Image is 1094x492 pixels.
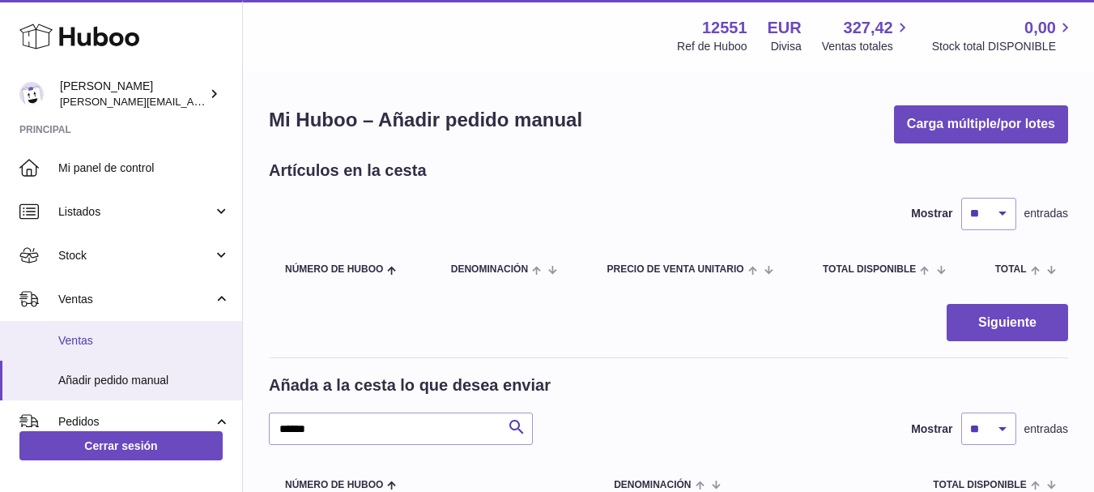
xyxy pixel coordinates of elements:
[947,304,1068,342] button: Siguiente
[933,480,1026,490] span: Total DISPONIBLE
[58,414,213,430] span: Pedidos
[932,17,1075,54] a: 0,00 Stock total DISPONIBLE
[60,79,206,109] div: [PERSON_NAME]
[1024,421,1068,437] span: entradas
[932,39,1075,54] span: Stock total DISPONIBLE
[1024,17,1056,39] span: 0,00
[911,206,952,221] label: Mostrar
[60,95,411,108] span: [PERSON_NAME][EMAIL_ADDRESS][PERSON_NAME][DOMAIN_NAME]
[58,248,213,263] span: Stock
[269,374,551,396] h2: Añada a la cesta lo que desea enviar
[58,373,230,388] span: Añadir pedido manual
[911,421,952,437] label: Mostrar
[1024,206,1068,221] span: entradas
[285,264,383,275] span: Número de Huboo
[19,82,44,106] img: gerardo.montoiro@cleverenterprise.es
[823,264,916,275] span: Total DISPONIBLE
[285,480,383,490] span: Número de Huboo
[269,160,427,182] h2: Artículos en la cesta
[451,264,528,275] span: Denominación
[822,39,912,54] span: Ventas totales
[58,160,230,176] span: Mi panel de control
[702,17,747,39] strong: 12551
[58,292,213,307] span: Ventas
[269,107,582,133] h1: Mi Huboo – Añadir pedido manual
[58,333,230,349] span: Ventas
[844,17,893,39] span: 327,42
[771,39,802,54] div: Divisa
[894,105,1068,143] button: Carga múltiple/por lotes
[768,17,802,39] strong: EUR
[607,264,743,275] span: Precio de venta unitario
[614,480,691,490] span: Denominación
[19,431,223,460] a: Cerrar sesión
[58,204,213,220] span: Listados
[995,264,1027,275] span: Total
[822,17,912,54] a: 327,42 Ventas totales
[677,39,747,54] div: Ref de Huboo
